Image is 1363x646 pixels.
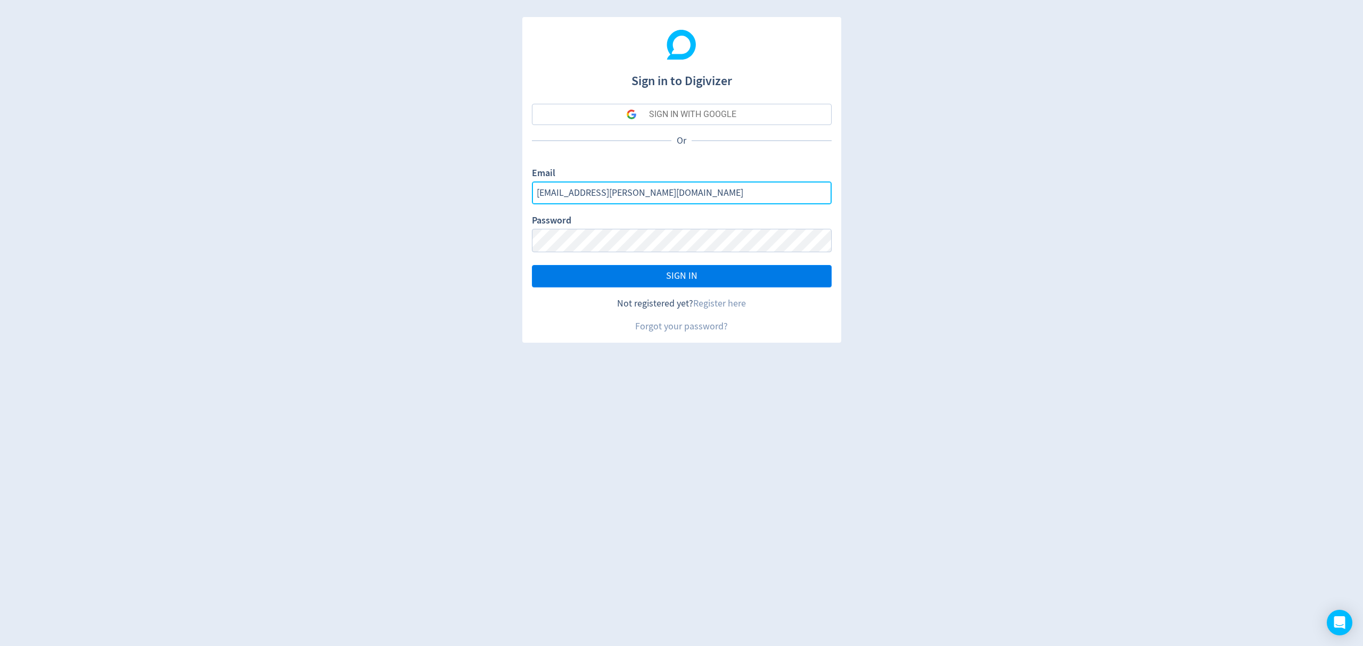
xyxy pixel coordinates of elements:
[649,104,736,125] div: SIGN IN WITH GOOGLE
[532,104,832,125] button: SIGN IN WITH GOOGLE
[532,265,832,287] button: SIGN IN
[666,271,697,281] span: SIGN IN
[532,63,832,90] h1: Sign in to Digivizer
[532,167,555,181] label: Email
[693,297,746,310] a: Register here
[1327,610,1352,635] div: Open Intercom Messenger
[635,320,728,333] a: Forgot your password?
[532,214,571,229] label: Password
[532,297,832,310] div: Not registered yet?
[671,134,692,147] p: Or
[667,30,696,60] img: Digivizer Logo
